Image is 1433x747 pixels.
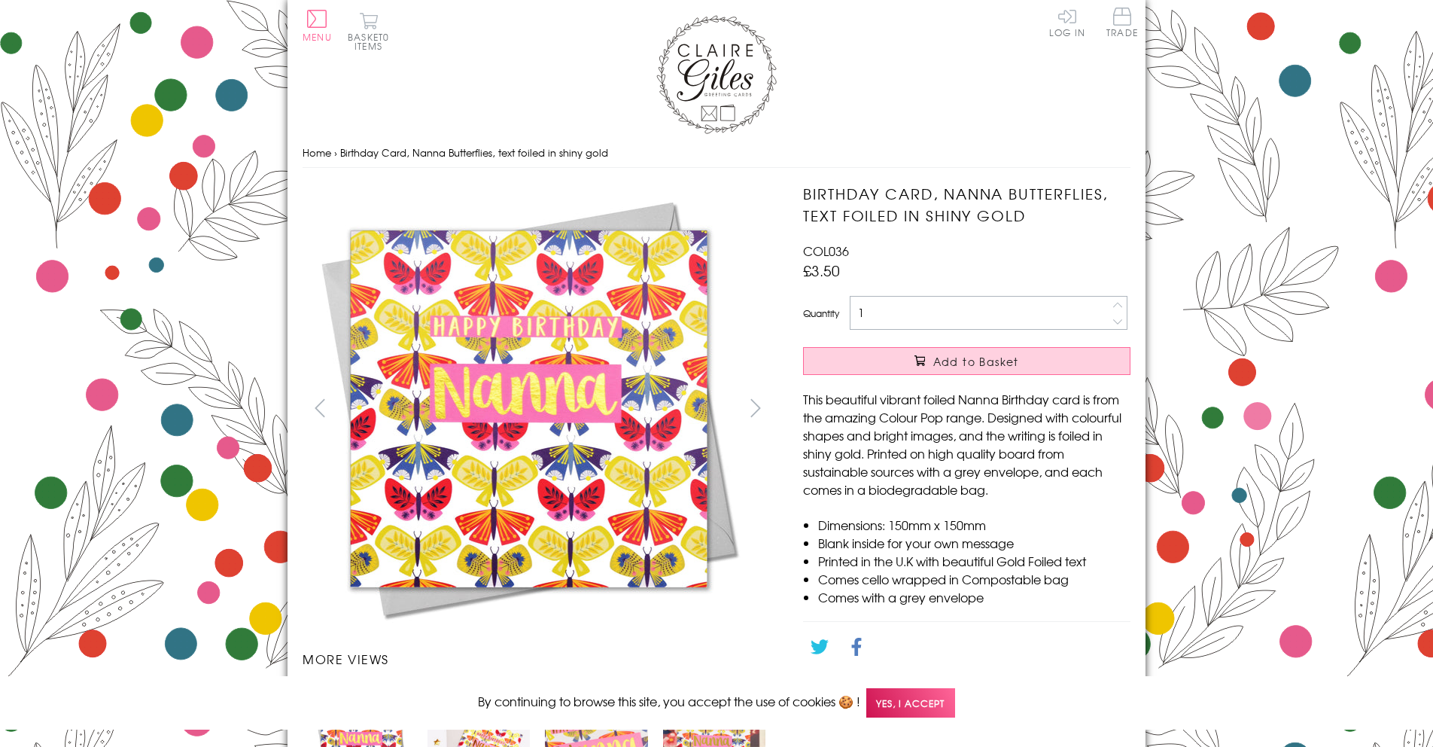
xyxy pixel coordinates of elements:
button: prev [303,391,336,425]
p: This beautiful vibrant foiled Nanna Birthday card is from the amazing Colour Pop range. Designed ... [803,390,1130,499]
img: Claire Giles Greetings Cards [656,15,777,134]
a: Trade [1106,8,1138,40]
h1: Birthday Card, Nanna Butterflies, text foiled in shiny gold [803,183,1130,227]
img: Birthday Card, Nanna Butterflies, text foiled in shiny gold [303,183,754,635]
button: Basket0 items [348,12,389,50]
li: Printed in the U.K with beautiful Gold Foiled text [818,552,1130,570]
img: Birthday Card, Nanna Butterflies, text foiled in shiny gold [773,183,1225,635]
button: Menu [303,10,332,41]
a: Home [303,145,331,160]
span: › [334,145,337,160]
nav: breadcrumbs [303,138,1130,169]
span: 0 items [354,30,389,53]
span: Trade [1106,8,1138,37]
li: Comes with a grey envelope [818,588,1130,606]
button: next [739,391,773,425]
span: Menu [303,30,332,44]
span: COL036 [803,242,849,260]
label: Quantity [803,306,839,320]
li: Dimensions: 150mm x 150mm [818,516,1130,534]
span: Yes, I accept [866,688,955,718]
li: Blank inside for your own message [818,534,1130,552]
a: Log In [1049,8,1085,37]
li: Comes cello wrapped in Compostable bag [818,570,1130,588]
span: Birthday Card, Nanna Butterflies, text foiled in shiny gold [340,145,608,160]
span: Add to Basket [933,354,1019,369]
span: £3.50 [803,260,840,281]
button: Add to Basket [803,347,1130,375]
h3: More views [303,650,773,668]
